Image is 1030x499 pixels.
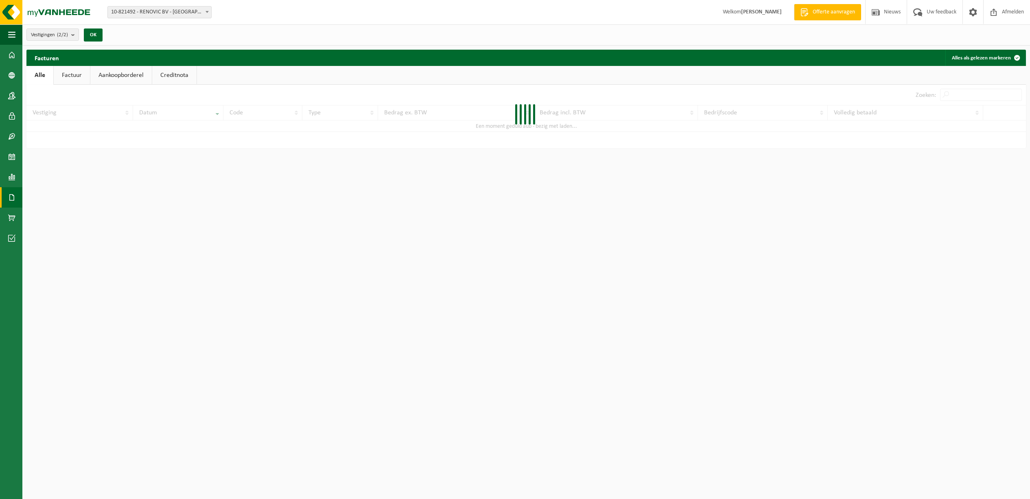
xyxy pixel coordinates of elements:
span: 10-821492 - RENOVIC BV - NAZARETH [108,7,211,18]
strong: [PERSON_NAME] [741,9,782,15]
a: Creditnota [152,66,197,85]
span: Offerte aanvragen [811,8,857,16]
button: Vestigingen(2/2) [26,28,79,41]
count: (2/2) [57,32,68,37]
a: Aankoopborderel [90,66,152,85]
button: OK [84,28,103,42]
a: Offerte aanvragen [794,4,861,20]
span: Vestigingen [31,29,68,41]
a: Alle [26,66,53,85]
a: Factuur [54,66,90,85]
h2: Facturen [26,50,67,66]
span: 10-821492 - RENOVIC BV - NAZARETH [107,6,212,18]
button: Alles als gelezen markeren [945,50,1025,66]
